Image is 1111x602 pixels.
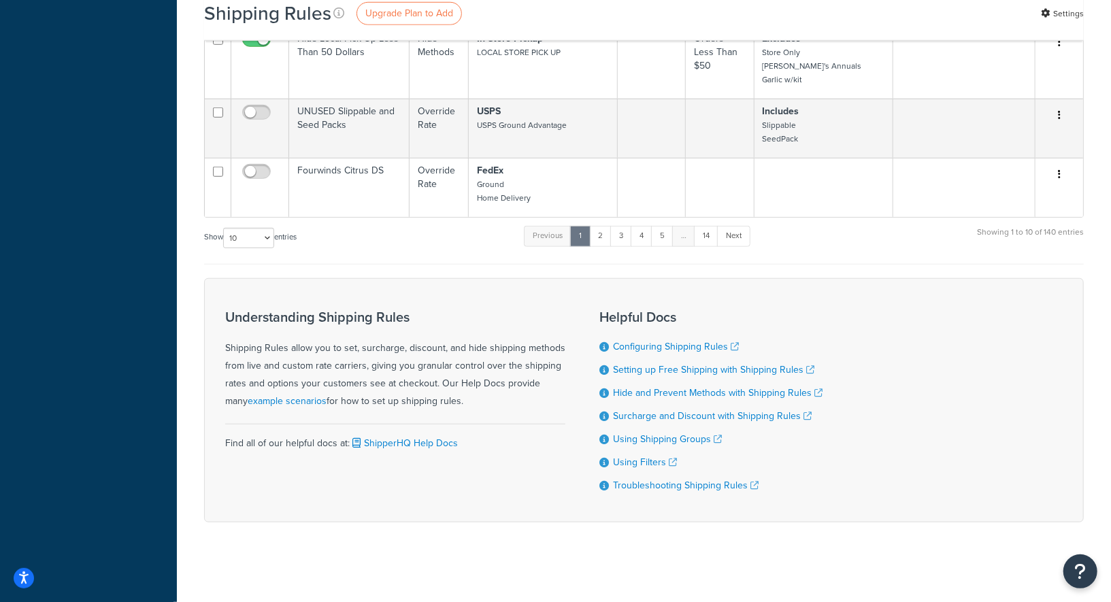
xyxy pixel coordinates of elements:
a: Configuring Shipping Rules [613,339,739,354]
a: 3 [610,226,632,246]
strong: USPS [477,104,501,118]
td: UNUSED Slippable and Seed Packs [289,99,410,158]
a: example scenarios [248,394,327,408]
strong: FedEx [477,163,503,178]
td: Override Rate [410,158,469,217]
td: Fourwinds Citrus DS [289,158,410,217]
a: Using Shipping Groups [613,432,722,446]
a: Hide and Prevent Methods with Shipping Rules [613,386,823,400]
a: 14 [694,226,718,246]
td: Hide Local Pick Up Less Than 50 Dollars [289,26,410,99]
a: 1 [570,226,591,246]
a: … [672,226,695,246]
a: Previous [524,226,571,246]
a: 2 [589,226,612,246]
small: Store Only [PERSON_NAME]'s Annuals Garlic w/kit [763,46,862,86]
td: Hide Methods [410,26,469,99]
strong: Includes [763,104,799,118]
div: Showing 1 to 10 of 140 entries [977,224,1084,254]
a: Troubleshooting Shipping Rules [613,478,759,492]
div: Find all of our helpful docs at: [225,424,565,452]
a: 5 [651,226,674,246]
button: Open Resource Center [1063,554,1097,588]
h3: Understanding Shipping Rules [225,310,565,324]
a: Upgrade Plan to Add [356,2,462,25]
a: Settings [1041,4,1084,23]
a: ShipperHQ Help Docs [350,436,458,450]
small: Slippable SeedPack [763,119,799,145]
small: USPS Ground Advantage [477,119,567,131]
a: Next [717,226,750,246]
td: Orders Less Than $50 [686,26,754,99]
small: Ground Home Delivery [477,178,531,204]
a: Surcharge and Discount with Shipping Rules [613,409,812,423]
small: LOCAL STORE PICK UP [477,46,561,58]
span: Upgrade Plan to Add [365,6,453,20]
div: Shipping Rules allow you to set, surcharge, discount, and hide shipping methods from live and cus... [225,310,565,410]
h3: Helpful Docs [599,310,823,324]
a: Using Filters [613,455,677,469]
td: Override Rate [410,99,469,158]
a: Setting up Free Shipping with Shipping Rules [613,363,814,377]
select: Showentries [223,228,274,248]
a: 4 [631,226,652,246]
label: Show entries [204,228,297,248]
